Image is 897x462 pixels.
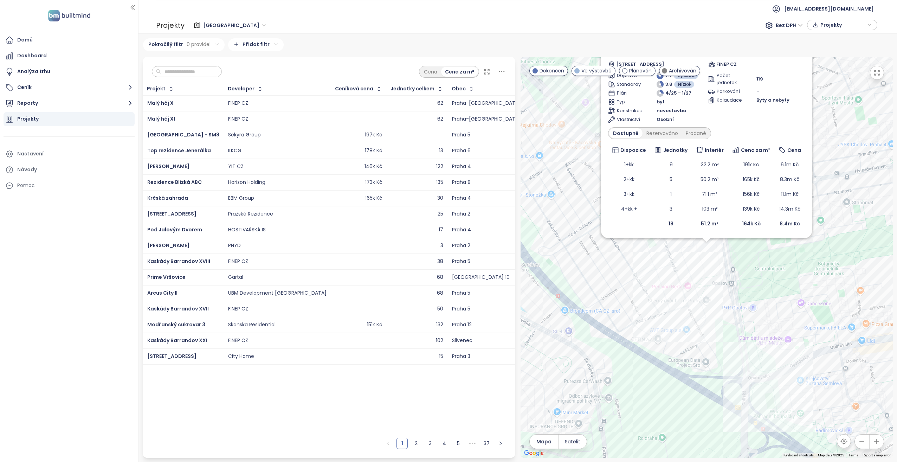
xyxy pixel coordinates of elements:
div: 146k Kč [364,163,382,170]
a: [PERSON_NAME] [147,163,189,170]
span: Kolaudace [717,97,741,104]
div: Praha-[GEOGRAPHIC_DATA] [452,100,521,107]
a: 3 [425,438,435,449]
span: Ve výstavbě [581,67,612,75]
a: Domů [4,33,135,47]
span: right [498,441,503,445]
div: 102 [436,338,443,344]
div: YIT CZ [228,163,244,170]
div: Ceníková cena [335,86,373,91]
div: Praha 2 [452,243,470,249]
a: 37 [481,438,492,449]
span: Dokončen [540,67,564,75]
div: Dashboard [17,51,47,60]
span: Kaskády Barrandov XVII [147,305,209,312]
button: Keyboard shortcuts [783,453,814,458]
div: Horizon Holding [228,179,265,186]
div: Praha 12 [452,322,472,328]
div: [GEOGRAPHIC_DATA] 10 [452,274,510,281]
div: Developer [228,86,254,91]
div: FINEP CZ [228,258,248,265]
span: Modřanský cukrovar 3 [147,321,205,328]
button: Ceník [4,81,135,95]
div: Praha 4 [452,227,471,233]
button: Reporty [4,96,135,110]
div: 165k Kč [365,195,382,201]
div: KKCG [228,148,241,154]
div: City Home [228,353,254,360]
div: Praha 5 [452,290,470,296]
span: Počet jednotek [717,72,741,86]
div: Projekty [156,18,185,32]
a: [PERSON_NAME] [147,242,189,249]
td: 71.1 m² [692,187,728,201]
span: Parkování [717,88,741,95]
div: 50 [437,306,443,312]
b: 164k Kč [742,220,761,227]
a: Malý háj X [147,100,174,107]
div: Praha 5 [452,306,470,312]
span: Interiér [705,146,724,154]
div: Praha 4 [452,195,471,201]
div: Slivenec [452,338,472,344]
a: Malý háj XI [147,115,175,122]
div: UBM Development [GEOGRAPHIC_DATA] [228,290,327,296]
div: Praha 6 [452,148,471,154]
a: Kaskády Barrandov XVIII [147,258,210,265]
span: [EMAIL_ADDRESS][DOMAIN_NAME] [784,0,874,17]
div: Praha 3 [452,353,470,360]
a: 1 [397,438,407,449]
li: 2 [411,438,422,449]
span: Vysoké [677,72,695,79]
span: 7.7 [665,72,672,79]
a: [STREET_ADDRESS] [147,210,196,217]
button: Mapa [530,435,558,449]
td: 3 [650,201,692,216]
li: 5 [453,438,464,449]
div: HOSTIVAŘSKÁ IS [228,227,266,233]
a: [STREET_ADDRESS] [147,353,196,360]
td: 3+kk [608,187,650,201]
a: Kaskády Barrandov XXI [147,337,207,344]
div: Dostupné [609,128,643,138]
div: 17 [439,227,443,233]
span: 3.8 [665,81,672,88]
div: Jednotky celkem [391,86,434,91]
a: Rezidence Blízká ABC [147,179,202,186]
td: 1+kk [608,157,650,172]
span: 11.1m Kč [781,191,799,198]
div: Obec [452,86,466,91]
div: 3 [440,243,443,249]
span: 0 pravidel [187,40,211,48]
b: 51.2 m² [701,220,719,227]
td: 103 m² [692,201,728,216]
span: ••• [467,438,478,449]
span: 139k Kč [743,205,760,212]
td: 1 [650,187,692,201]
div: Praha 5 [452,258,470,265]
td: 5 [650,172,692,187]
li: 3 [425,438,436,449]
div: Pražské Rezidence [228,211,273,217]
div: Projekty [17,115,39,123]
span: Mapa [536,438,551,445]
span: FINEP CZ [716,61,737,68]
div: 62 [437,116,443,122]
span: 165k Kč [743,176,760,183]
a: 5 [453,438,464,449]
span: Dispozice [620,146,646,154]
a: Nastavení [4,147,135,161]
span: Satelit [565,438,580,445]
a: Analýza trhu [4,65,135,79]
div: Návody [17,165,37,174]
span: Nízké [678,81,691,88]
div: Pokročilý filtr [143,38,225,51]
div: Gartal [228,274,243,281]
a: Krčská zahrada [147,194,188,201]
b: 8.4m Kč [780,220,800,227]
img: logo [46,8,92,23]
li: 4 [439,438,450,449]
